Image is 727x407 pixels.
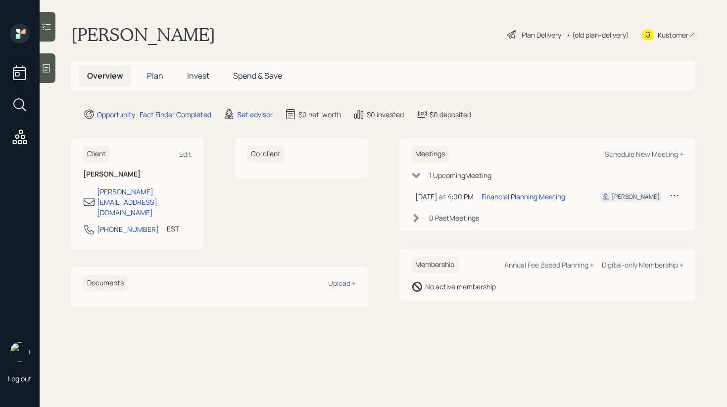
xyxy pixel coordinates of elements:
div: $0 invested [367,109,404,120]
div: Digital-only Membership + [602,260,683,270]
div: Financial Planning Meeting [482,191,565,202]
div: Log out [8,374,32,383]
h6: Client [83,146,110,162]
div: 0 Past Meeting s [429,213,479,223]
h6: Meetings [411,146,449,162]
span: Overview [87,70,123,81]
div: [PERSON_NAME][EMAIL_ADDRESS][DOMAIN_NAME] [97,186,192,218]
div: 1 Upcoming Meeting [429,170,491,181]
div: $0 deposited [430,109,471,120]
div: $0 net-worth [298,109,341,120]
div: Opportunity · Fact Finder Completed [97,109,211,120]
div: Upload + [328,278,356,288]
div: [PHONE_NUMBER] [97,224,159,234]
div: • (old plan-delivery) [566,30,629,40]
h6: [PERSON_NAME] [83,170,192,179]
div: Schedule New Meeting + [605,149,683,159]
div: Set advisor [237,109,273,120]
div: EST [167,224,179,234]
h1: [PERSON_NAME] [71,24,215,45]
span: Spend & Save [233,70,282,81]
img: retirable_logo.png [10,342,30,362]
div: [DATE] at 4:00 PM [415,191,474,202]
div: Edit [179,149,192,159]
div: Annual Fee Based Planning + [504,260,594,270]
div: No active membership [425,281,496,292]
h6: Documents [83,275,128,291]
h6: Membership [411,257,458,273]
span: Invest [187,70,209,81]
div: Plan Delivery [522,30,561,40]
h6: Co-client [247,146,285,162]
div: [PERSON_NAME] [612,192,660,201]
div: Kustomer [658,30,688,40]
span: Plan [147,70,163,81]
